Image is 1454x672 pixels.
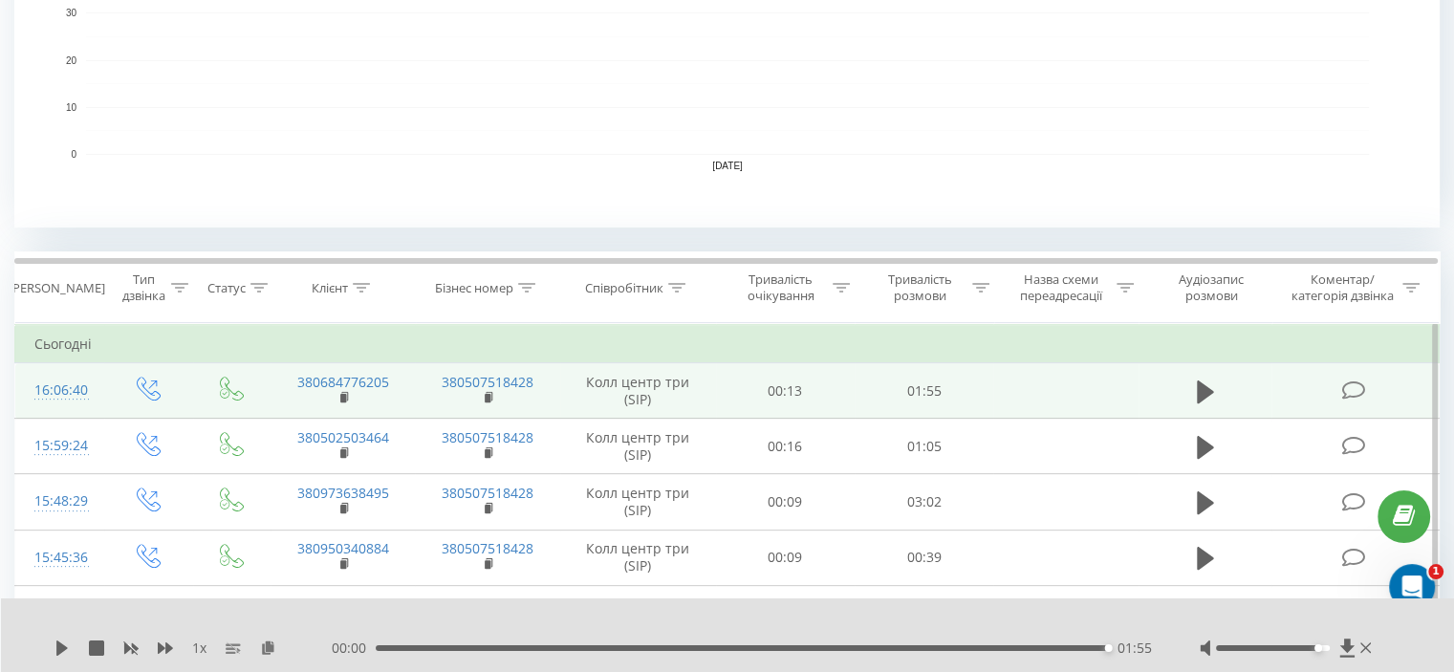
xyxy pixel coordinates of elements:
div: Коментар/категорія дзвінка [1286,271,1398,304]
a: 380507518428 [442,539,533,557]
td: 00:09 [716,474,855,530]
div: Аудіозапис розмови [1156,271,1268,304]
div: Тип дзвінка [120,271,165,304]
td: Колл центр три (SIP) [560,585,716,640]
div: Бізнес номер [435,280,513,296]
text: 20 [66,55,77,66]
div: 15:27:43 [34,595,85,632]
td: Сьогодні [15,325,1440,363]
a: 380973638495 [297,484,389,502]
a: 380507518428 [442,484,533,502]
span: 1 x [192,639,206,658]
a: 380502503464 [297,428,389,446]
a: 380684776205 [297,373,389,391]
td: 00:39 [855,530,993,585]
div: 15:59:24 [34,427,85,465]
td: 03:02 [855,474,993,530]
a: 380950340884 [297,539,389,557]
td: 00:09 [716,530,855,585]
div: Співробітник [585,280,663,296]
div: Статус [207,280,246,296]
td: 01:05 [855,419,993,474]
a: 380507518428 [442,595,533,613]
td: Колл центр три (SIP) [560,530,716,585]
a: 380507518428 [442,428,533,446]
text: 0 [71,149,76,160]
span: 00:00 [332,639,376,658]
div: [PERSON_NAME] [9,280,105,296]
a: 380988818614 [297,595,389,613]
td: Колл центр три (SIP) [560,363,716,419]
a: 380507518428 [442,373,533,391]
div: Accessibility label [1314,644,1322,652]
div: 15:45:36 [34,539,85,576]
td: 00:13 [716,363,855,419]
text: 10 [66,102,77,113]
text: [DATE] [712,161,743,171]
span: 1 [1428,564,1443,579]
td: Колл центр три (SIP) [560,474,716,530]
td: 00:37 [855,585,993,640]
div: Назва схеми переадресації [1011,271,1112,304]
div: 16:06:40 [34,372,85,409]
td: Колл центр три (SIP) [560,419,716,474]
td: 00:25 [716,585,855,640]
div: Accessibility label [1105,644,1113,652]
text: 30 [66,9,77,19]
div: Тривалість розмови [872,271,967,304]
div: 15:48:29 [34,483,85,520]
div: Тривалість очікування [733,271,829,304]
td: 01:55 [855,363,993,419]
td: 00:16 [716,419,855,474]
iframe: Intercom live chat [1389,564,1435,610]
span: 01:55 [1118,639,1152,658]
div: Клієнт [312,280,348,296]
